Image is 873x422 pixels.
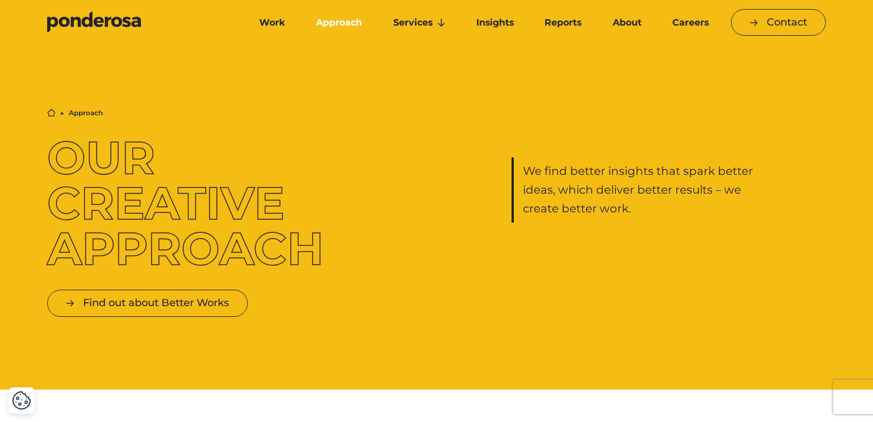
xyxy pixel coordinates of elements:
[47,135,361,271] h1: Our Creative Approach
[60,110,64,116] li: ▶︎
[599,11,654,35] a: About
[523,162,760,218] p: We find better insights that spark better ideas, which deliver better results – we create better ...
[303,11,375,35] a: Approach
[463,11,527,35] a: Insights
[731,9,826,36] a: Contact
[47,11,229,34] a: Go to homepage
[659,11,722,35] a: Careers
[12,391,31,410] button: Cookie Settings
[47,290,248,316] a: Find out about Better Works
[69,110,103,116] li: Approach
[531,11,595,35] a: Reports
[12,391,31,410] img: Revisit consent button
[47,108,56,117] a: Home
[246,11,298,35] a: Work
[380,11,459,35] a: Services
